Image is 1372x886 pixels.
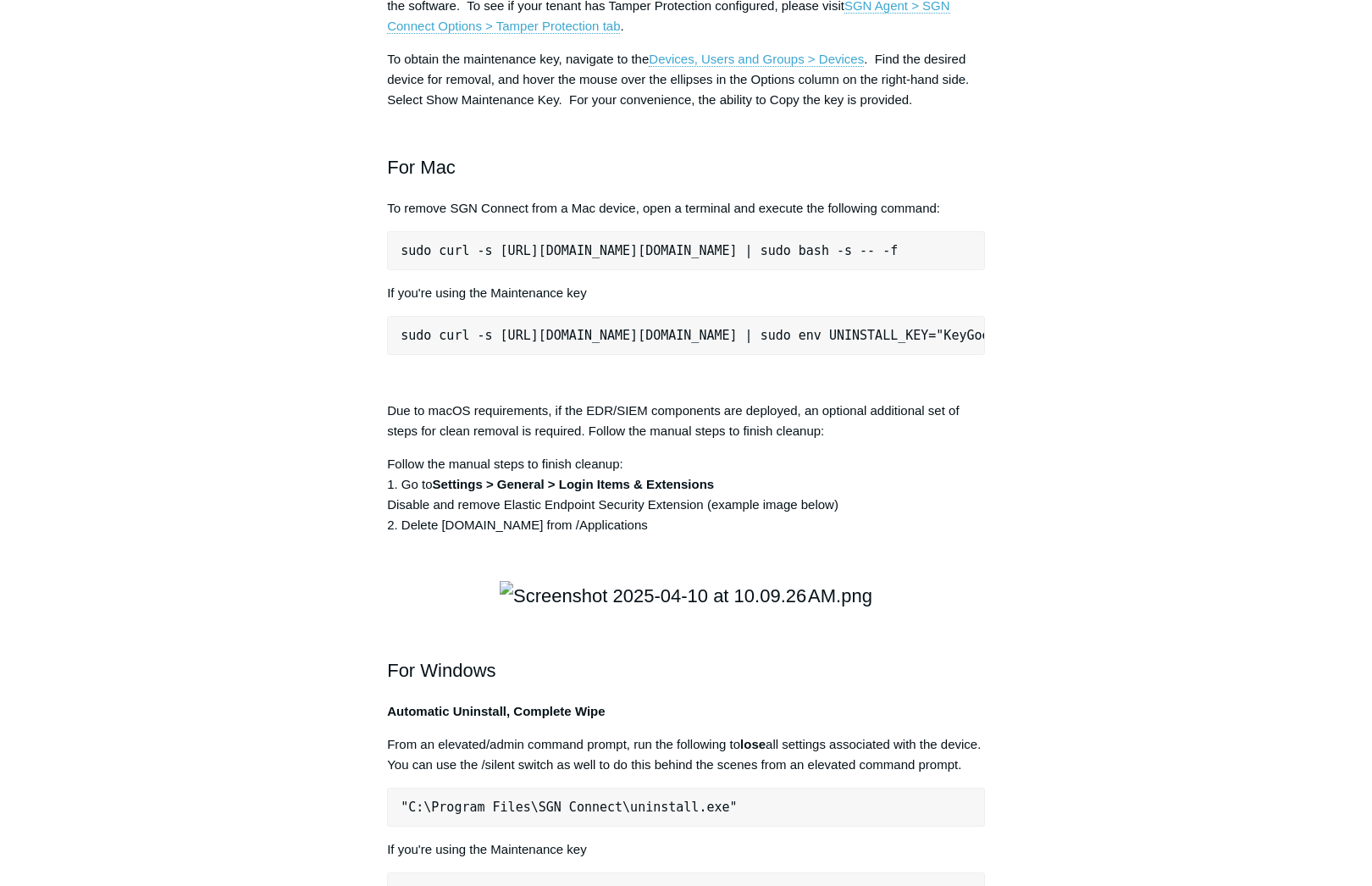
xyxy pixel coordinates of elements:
[401,800,737,815] span: "C:\Program Files\SGN Connect\uninstall.exe"
[387,401,985,441] p: Due to macOS requirements, if the EDR/SIEM components are deployed, an optional additional set of...
[500,581,872,611] img: Screenshot 2025-04-10 at 10.09.26 AM.png
[387,626,985,685] h2: For Windows
[433,477,715,491] strong: Settings > General > Login Items & Extensions
[387,123,985,182] h2: For Mac
[387,839,985,860] p: If you're using the Maintenance key
[387,198,985,219] p: To remove SGN Connect from a Mac device, open a terminal and execute the following command:
[649,52,864,67] a: Devices, Users and Groups > Devices
[387,737,981,772] span: From an elevated/admin command prompt, run the following to all settings associated with the devi...
[387,316,985,355] pre: sudo curl -s [URL][DOMAIN_NAME][DOMAIN_NAME] | sudo env UNINSTALL_KEY="KeyGoesHere" bash -s -- -f
[740,737,766,751] strong: lose
[387,704,605,718] strong: Automatic Uninstall, Complete Wipe
[387,49,985,110] p: To obtain the maintenance key, navigate to the . Find the desired device for removal, and hover t...
[387,231,985,270] pre: sudo curl -s [URL][DOMAIN_NAME][DOMAIN_NAME] | sudo bash -s -- -f
[387,283,985,303] p: If you're using the Maintenance key
[387,454,985,535] p: Follow the manual steps to finish cleanup: 1. Go to Disable and remove Elastic Endpoint Security ...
